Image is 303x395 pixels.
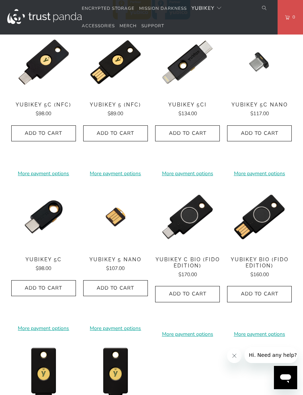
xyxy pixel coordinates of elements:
[19,130,68,137] span: Add to Cart
[11,185,76,249] img: YubiKey 5C - Trust Panda
[7,9,82,24] img: Trust Panda Australia
[155,257,220,269] span: YubiKey C Bio (FIDO Edition)
[141,23,164,29] span: Support
[227,102,292,108] span: YubiKey 5C Nano
[227,348,242,363] iframe: Close message
[155,185,220,249] a: YubiKey C Bio (FIDO Edition) - Trust Panda YubiKey C Bio (FIDO Edition) - Trust Panda
[274,366,297,389] iframe: Button to launch messaging window
[11,325,76,332] a: More payment options
[227,330,292,338] a: More payment options
[178,110,197,117] span: $134.00
[235,291,284,297] span: Add to Cart
[155,330,220,338] a: More payment options
[11,257,76,263] span: YubiKey 5C
[91,130,140,137] span: Add to Cart
[83,185,148,249] a: YubiKey 5 Nano - Trust Panda YubiKey 5 Nano - Trust Panda
[155,30,220,94] a: YubiKey 5Ci - Trust Panda YubiKey 5Ci - Trust Panda
[155,257,220,279] a: YubiKey C Bio (FIDO Edition) $170.00
[83,170,148,178] a: More payment options
[11,170,76,178] a: More payment options
[11,280,76,297] button: Add to Cart
[250,110,269,117] span: $117.00
[227,30,292,94] img: YubiKey 5C Nano - Trust Panda
[83,257,148,273] a: YubiKey 5 Nano $107.00
[91,285,140,291] span: Add to Cart
[178,271,197,278] span: $170.00
[11,185,76,249] a: YubiKey 5C - Trust Panda YubiKey 5C - Trust Panda
[155,125,220,142] button: Add to Cart
[19,285,68,291] span: Add to Cart
[11,102,76,118] a: YubiKey 5C (NFC) $98.00
[120,17,137,35] a: Merch
[155,286,220,302] button: Add to Cart
[82,17,115,35] a: Accessories
[83,257,148,263] span: YubiKey 5 Nano
[141,17,164,35] a: Support
[227,185,292,249] a: YubiKey Bio (FIDO Edition) - Trust Panda YubiKey Bio (FIDO Edition) - Trust Panda
[191,5,214,12] span: YubiKey
[227,125,292,142] button: Add to Cart
[83,30,148,94] img: YubiKey 5 (NFC) - Trust Panda
[11,257,76,273] a: YubiKey 5C $98.00
[227,30,292,94] a: YubiKey 5C Nano - Trust Panda YubiKey 5C Nano - Trust Panda
[11,125,76,142] button: Add to Cart
[290,13,295,21] span: 0
[250,271,269,278] span: $160.00
[83,325,148,332] a: More payment options
[155,102,220,118] a: YubiKey 5Ci $134.00
[163,130,212,137] span: Add to Cart
[11,102,76,108] span: YubiKey 5C (NFC)
[106,265,125,272] span: $107.00
[36,110,51,117] span: $98.00
[11,30,76,94] img: YubiKey 5C (NFC) - Trust Panda
[139,5,187,11] span: Mission Darkness
[235,130,284,137] span: Add to Cart
[163,291,212,297] span: Add to Cart
[155,102,220,108] span: YubiKey 5Ci
[82,23,115,29] span: Accessories
[227,170,292,178] a: More payment options
[83,102,148,108] span: YubiKey 5 (NFC)
[155,30,220,94] img: YubiKey 5Ci - Trust Panda
[36,265,51,272] span: $98.00
[227,286,292,302] button: Add to Cart
[245,347,297,363] iframe: Message from company
[227,257,292,269] span: YubiKey Bio (FIDO Edition)
[83,280,148,297] button: Add to Cart
[227,102,292,118] a: YubiKey 5C Nano $117.00
[108,110,123,117] span: $89.00
[155,185,220,249] img: YubiKey C Bio (FIDO Edition) - Trust Panda
[11,30,76,94] a: YubiKey 5C (NFC) - Trust Panda YubiKey 5C (NFC) - Trust Panda
[227,185,292,249] img: YubiKey Bio (FIDO Edition) - Trust Panda
[83,102,148,118] a: YubiKey 5 (NFC) $89.00
[120,23,137,29] span: Merch
[83,185,148,249] img: YubiKey 5 Nano - Trust Panda
[83,125,148,142] button: Add to Cart
[82,5,134,11] span: Encrypted Storage
[227,257,292,279] a: YubiKey Bio (FIDO Edition) $160.00
[83,30,148,94] a: YubiKey 5 (NFC) - Trust Panda YubiKey 5 (NFC) - Trust Panda
[155,170,220,178] a: More payment options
